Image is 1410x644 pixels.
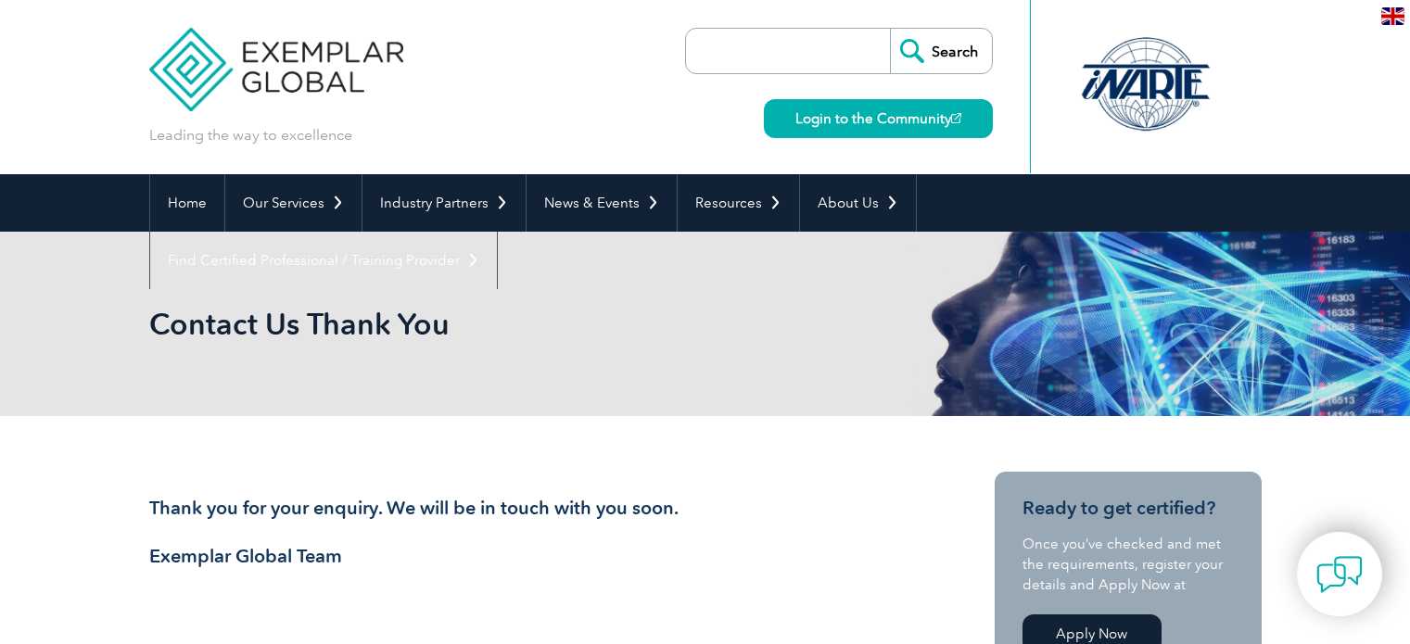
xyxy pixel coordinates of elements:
a: About Us [800,174,916,232]
p: Leading the way to excellence [149,125,352,145]
a: Resources [678,174,799,232]
h3: Ready to get certified? [1023,497,1234,520]
a: Home [150,174,224,232]
a: Login to the Community [764,99,993,138]
h3: Thank you for your enquiry. We will be in touch with you soon. [149,497,928,520]
a: Find Certified Professional / Training Provider [150,232,497,289]
h3: Exemplar Global Team [149,545,928,568]
a: Our Services [225,174,362,232]
img: open_square.png [951,113,961,123]
a: Industry Partners [362,174,526,232]
img: contact-chat.png [1316,551,1363,598]
a: News & Events [527,174,677,232]
h1: Contact Us Thank You [149,306,861,342]
input: Search [890,29,992,73]
p: Once you’ve checked and met the requirements, register your details and Apply Now at [1023,534,1234,595]
img: en [1381,7,1404,25]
